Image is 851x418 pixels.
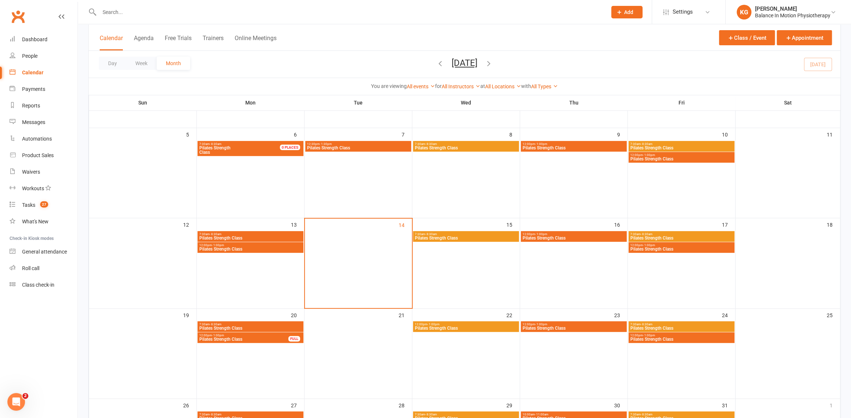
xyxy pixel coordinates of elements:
a: Messages [10,114,78,131]
strong: for [435,83,442,89]
span: - 8:30am [210,413,221,416]
span: - 1:00pm [535,323,547,326]
div: Waivers [22,169,40,175]
span: - 1:00pm [643,153,655,157]
span: - 8:30am [641,233,652,236]
span: - 8:30am [641,413,652,416]
span: - 8:30am [641,323,652,326]
a: Class kiosk mode [10,277,78,293]
span: Add [624,9,633,15]
span: 27 [40,201,48,208]
div: 1 [830,399,840,411]
span: - 8:30am [641,142,652,146]
span: - 1:30pm [320,142,332,146]
div: Class check-in [22,282,54,288]
span: 7:30am [630,233,733,236]
button: Day [99,57,126,70]
div: 6 [294,128,304,140]
div: Roll call [22,265,39,271]
strong: at [480,83,485,89]
div: 26 [183,399,196,411]
span: 7:30am [199,413,302,416]
span: Pilates Strength Class [630,247,733,251]
span: 12:00pm [414,323,517,326]
span: 12:00pm [630,334,733,337]
span: 12:00pm [630,153,733,157]
span: Pilates Strength Class [199,337,289,341]
iframe: Intercom live chat [7,393,25,411]
th: Sat [736,95,840,110]
span: - 8:30am [425,413,437,416]
span: Pilates Strength Class [630,337,733,341]
span: 7:30am [199,142,289,146]
span: 7:30am [414,142,517,146]
span: Pilates Strength Class [307,146,410,150]
span: 7:30am [414,233,517,236]
button: Calendar [100,35,123,50]
span: Pilates Strength Class [630,146,733,150]
div: 23 [614,309,627,321]
a: All Locations [485,84,521,89]
span: 12:30pm [307,142,410,146]
button: [DATE] [452,58,477,68]
span: - 8:30am [425,142,437,146]
div: 21 [399,309,412,321]
div: Tasks [22,202,35,208]
span: - 8:30am [210,142,221,146]
span: 12:00pm [522,323,625,326]
div: 7 [402,128,412,140]
div: 28 [399,399,412,411]
button: Online Meetings [235,35,277,50]
span: Pilates Strength Class [522,326,625,330]
div: 13 [291,218,304,230]
strong: with [521,83,531,89]
a: Reports [10,98,78,114]
div: General attendance [22,249,67,255]
span: - 8:30am [210,233,221,236]
div: Reports [22,103,40,109]
button: Class / Event [719,30,775,45]
a: All Types [531,84,558,89]
a: People [10,48,78,64]
input: Search... [97,7,602,17]
div: [PERSON_NAME] [755,6,830,12]
div: 30 [614,399,627,411]
a: Waivers [10,164,78,180]
div: 11 [827,128,840,140]
a: Tasks 27 [10,197,78,213]
a: All events [407,84,435,89]
a: Workouts [10,180,78,197]
div: 29 [506,399,520,411]
span: - 1:00pm [535,142,547,146]
a: Calendar [10,64,78,81]
a: Automations [10,131,78,147]
span: 7:30am [630,142,733,146]
a: All Instructors [442,84,480,89]
span: Pilates Strength Class [522,146,625,150]
div: 27 [291,399,304,411]
th: Tue [305,95,412,110]
div: 12 [183,218,196,230]
th: Thu [520,95,628,110]
span: Pilates Strength Class [414,146,517,150]
span: - 1:00pm [643,244,655,247]
div: 15 [506,218,520,230]
div: 31 [722,399,735,411]
div: 0 PLACES [280,145,300,150]
span: 12:00pm [199,334,289,337]
div: 17 [722,218,735,230]
strong: You are viewing [371,83,407,89]
span: Pilates Strength Class [414,236,517,240]
span: 10:00am [522,413,625,416]
div: FULL [288,336,300,341]
div: 20 [291,309,304,321]
div: Dashboard [22,36,47,42]
span: 12:00pm [199,244,302,247]
div: Workouts [22,185,44,191]
span: Pilates Strength Class [199,236,302,240]
div: 24 [722,309,735,321]
a: Roll call [10,260,78,277]
a: General attendance kiosk mode [10,244,78,260]
div: 9 [617,128,627,140]
div: What's New [22,219,49,224]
